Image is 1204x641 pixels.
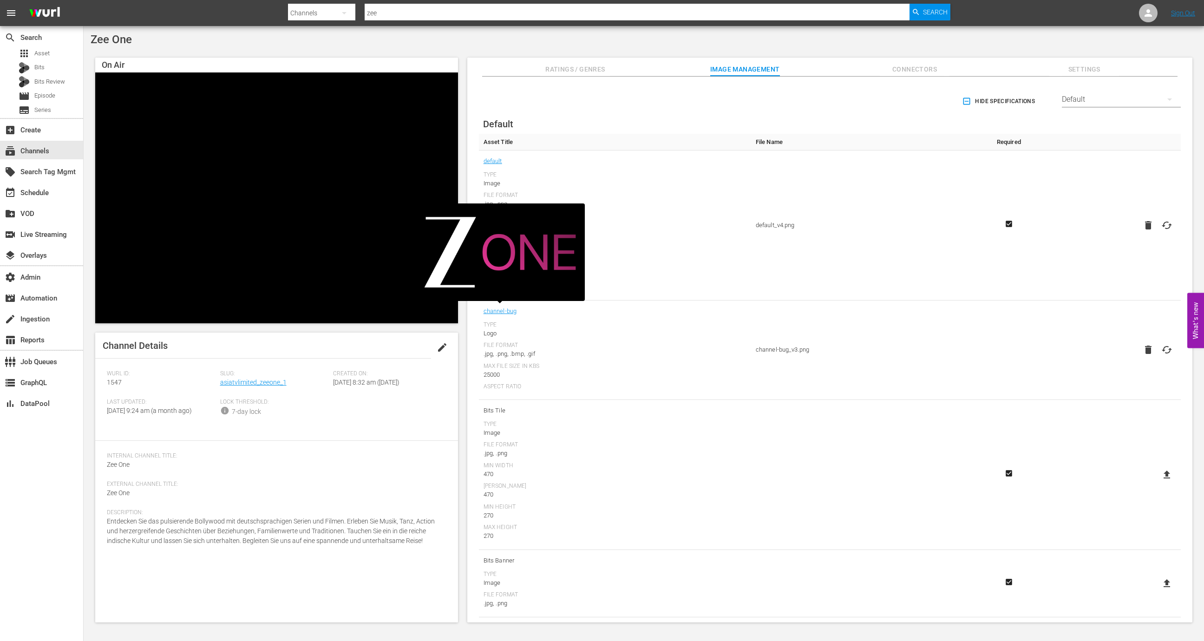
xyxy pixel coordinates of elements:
div: 720 [484,262,746,271]
div: File Format [484,591,746,599]
span: Internal Channel Title: [107,452,442,460]
a: default [484,155,502,167]
th: Asset Title [479,134,751,150]
span: Hide Specifications [964,97,1035,106]
span: Overlays [5,250,16,261]
span: Bits [34,63,45,72]
span: Live Streaming [5,229,16,240]
span: Asset [19,48,30,59]
td: default_v4.png [751,150,981,301]
div: 270 [484,511,746,520]
span: 1547 [107,379,122,386]
div: Image [484,179,746,188]
div: Aspect Ratio [484,383,746,391]
div: 7-day lock [232,407,261,417]
a: Sign Out [1171,9,1195,17]
div: Dimensions [484,213,746,220]
div: Video Player [95,72,458,323]
th: File Name [751,134,981,150]
span: Admin [5,272,16,283]
span: Wurl ID: [107,370,216,378]
span: menu [6,7,17,19]
button: Hide Specifications [960,88,1039,114]
span: Series [34,105,51,115]
span: edit [437,342,448,353]
a: asiatvlimited_zeeone_1 [220,379,287,386]
span: info [220,406,229,415]
span: Create [5,124,16,136]
span: Connectors [880,64,949,75]
div: Default [1062,86,1181,112]
div: Bits Review [19,76,30,87]
button: Search [910,4,950,20]
span: Search [923,4,948,20]
span: [DATE] 9:24 am (a month ago) [107,407,192,414]
div: Min Height [484,504,746,511]
div: .jpg, .png, .bmp, .gif [484,349,746,359]
div: .jpg, .png [484,449,746,458]
span: Ratings / Genres [540,64,610,75]
div: Type [484,571,746,578]
div: .jpg, .png [484,199,746,209]
div: File Format [484,441,746,449]
span: Job Queues [5,356,16,367]
div: 270 [484,531,746,541]
span: On Air [102,60,124,70]
span: Description: [107,509,442,517]
div: Logo [484,329,746,338]
button: Open Feedback Widget [1187,293,1204,348]
span: Default [483,118,513,130]
div: Bits [19,62,30,73]
span: Zee One [91,33,132,46]
span: Series [19,105,30,116]
span: Bits Tile [484,405,746,417]
span: Created On: [333,370,442,378]
span: DataPool [5,398,16,409]
span: Automation [5,293,16,304]
span: Bits Review [34,77,65,86]
span: VOD [5,208,16,219]
div: [PERSON_NAME] [484,483,746,490]
div: Image [484,428,746,438]
div: Max File Size In Kbs [484,363,746,370]
span: Search Tag Mgmt [5,166,16,177]
span: Bits Banner [484,555,746,567]
span: Lock Threshold: [220,399,329,406]
span: Image Management [710,64,780,75]
div: Type [484,321,746,329]
td: channel-bug_v3.png [751,301,981,400]
span: Search [5,32,16,43]
span: Zee One [107,461,130,468]
span: Episode [19,91,30,102]
span: Episode [34,91,55,100]
div: Type [484,421,746,428]
div: 1280x720 minimum [484,220,746,229]
span: Schedule [5,187,16,198]
div: 25000 [484,370,746,379]
span: Last Updated: [107,399,216,406]
div: Aspect Ratio [484,275,746,282]
a: channel-bug [484,305,517,317]
span: Channel Details [103,340,168,351]
span: Slug: [220,370,329,378]
span: Reports [5,334,16,346]
div: File Format [484,192,746,199]
div: 1280 [484,241,746,250]
span: Ingestion [5,314,16,325]
span: Channels [5,145,16,157]
div: 16:9 [484,282,746,291]
div: File Format [484,342,746,349]
div: Image [484,578,746,588]
div: 470 [484,490,746,499]
svg: Required [1003,469,1014,477]
svg: Required [1003,578,1014,586]
div: Min Width [484,462,746,470]
span: GraphQL [5,377,16,388]
img: ans4CAIJ8jUAAAAAAAAAAAAAAAAAAAAAAAAgQb4GAAAAAAAAAAAAAAAAAAAAAAAAJMjXAAAAAAAAAAAAAAAAAAAAAAAAgAT5G... [22,2,67,24]
div: .jpg, .png [484,599,746,608]
span: Settings [1049,64,1119,75]
span: Entdecken Sie das pulsierende Bollywood mit deutschsprachigen Serien und Filmen. Erleben Sie Musi... [107,517,435,544]
div: Min Height [484,254,746,262]
div: Min Width [484,233,746,241]
span: Asset [34,49,50,58]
